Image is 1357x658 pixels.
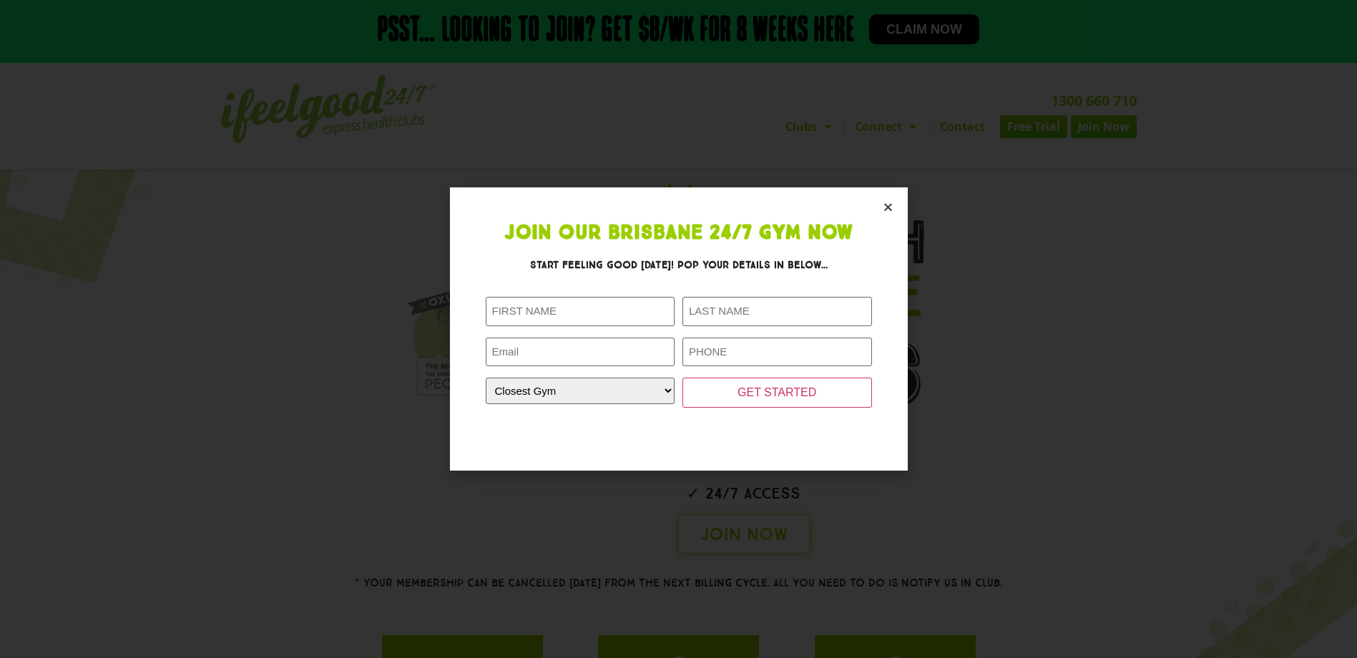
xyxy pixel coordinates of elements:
[486,223,872,243] h1: Join Our Brisbane 24/7 Gym Now
[486,297,675,326] input: FIRST NAME
[883,202,893,212] a: Close
[486,338,675,367] input: Email
[682,378,872,408] input: GET STARTED
[682,297,872,326] input: LAST NAME
[486,257,872,272] h3: Start feeling good [DATE]! Pop your details in below...
[682,338,872,367] input: PHONE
